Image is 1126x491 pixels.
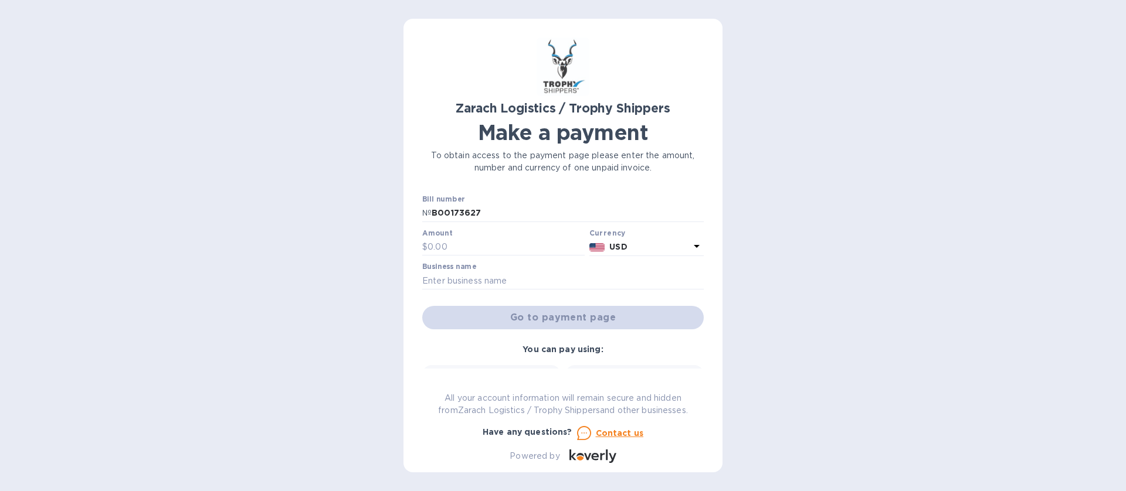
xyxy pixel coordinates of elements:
b: USD [609,242,627,251]
input: 0.00 [428,238,585,256]
img: USD [589,243,605,251]
h1: Make a payment [422,120,704,145]
label: Amount [422,230,452,237]
input: Enter business name [422,272,704,289]
input: Enter bill number [432,204,704,222]
b: Currency [589,229,626,237]
p: № [422,207,432,219]
p: $ [422,241,428,253]
p: To obtain access to the payment page please enter the amount, number and currency of one unpaid i... [422,149,704,174]
p: All your account information will remain secure and hidden from Zarach Logistics / Trophy Shipper... [422,392,704,417]
b: Have any questions? [483,427,572,437]
p: Powered by [510,450,559,462]
label: Bill number [422,196,464,203]
b: Zarach Logistics / Trophy Shippers [456,101,670,115]
b: You can pay using: [523,345,603,354]
u: Contact us [596,428,644,438]
label: Business name [422,264,476,271]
